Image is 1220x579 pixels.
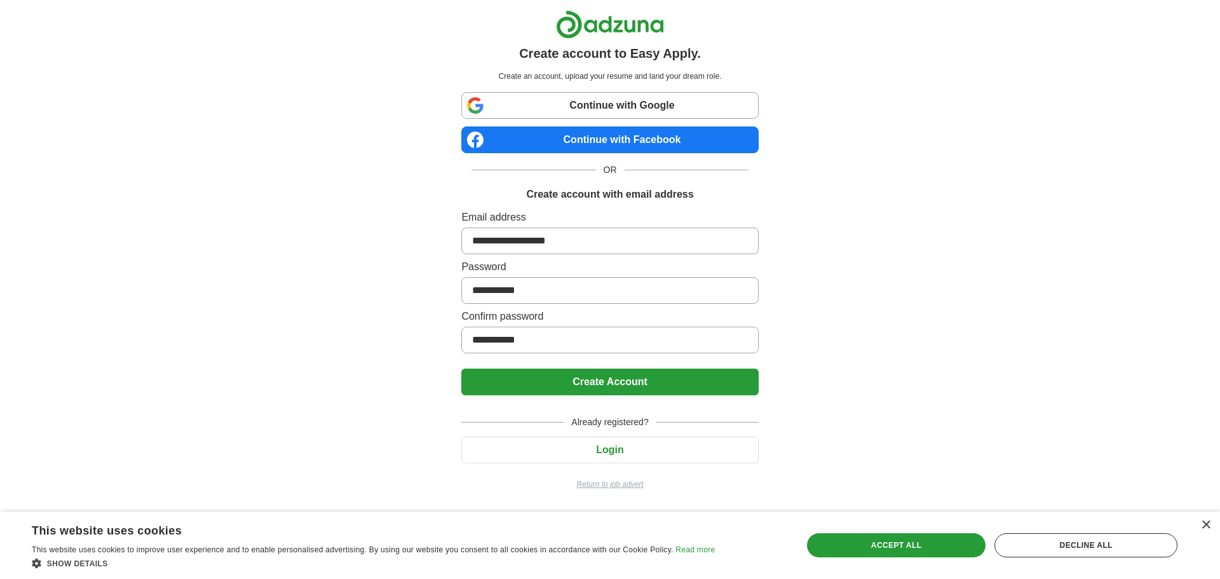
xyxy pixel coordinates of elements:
button: Login [461,437,758,463]
p: Create an account, upload your resume and land your dream role. [464,71,756,82]
h1: Create account to Easy Apply. [519,44,701,63]
span: This website uses cookies to improve user experience and to enable personalised advertising. By u... [32,545,674,554]
span: OR [596,163,625,177]
label: Email address [461,210,758,225]
a: Continue with Facebook [461,126,758,153]
a: Login [461,444,758,455]
img: Adzuna logo [556,10,664,39]
span: Already registered? [564,416,656,429]
a: Return to job advert [461,479,758,490]
a: Continue with Google [461,92,758,119]
div: Show details [32,557,715,569]
label: Password [461,259,758,275]
a: Read more, opens a new window [675,545,715,554]
h1: Create account with email address [526,187,693,202]
div: Decline all [994,533,1177,557]
button: Create Account [461,369,758,395]
div: Accept all [807,533,986,557]
span: Show details [47,559,108,568]
label: Confirm password [461,309,758,324]
div: This website uses cookies [32,519,683,538]
div: Close [1201,521,1210,530]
